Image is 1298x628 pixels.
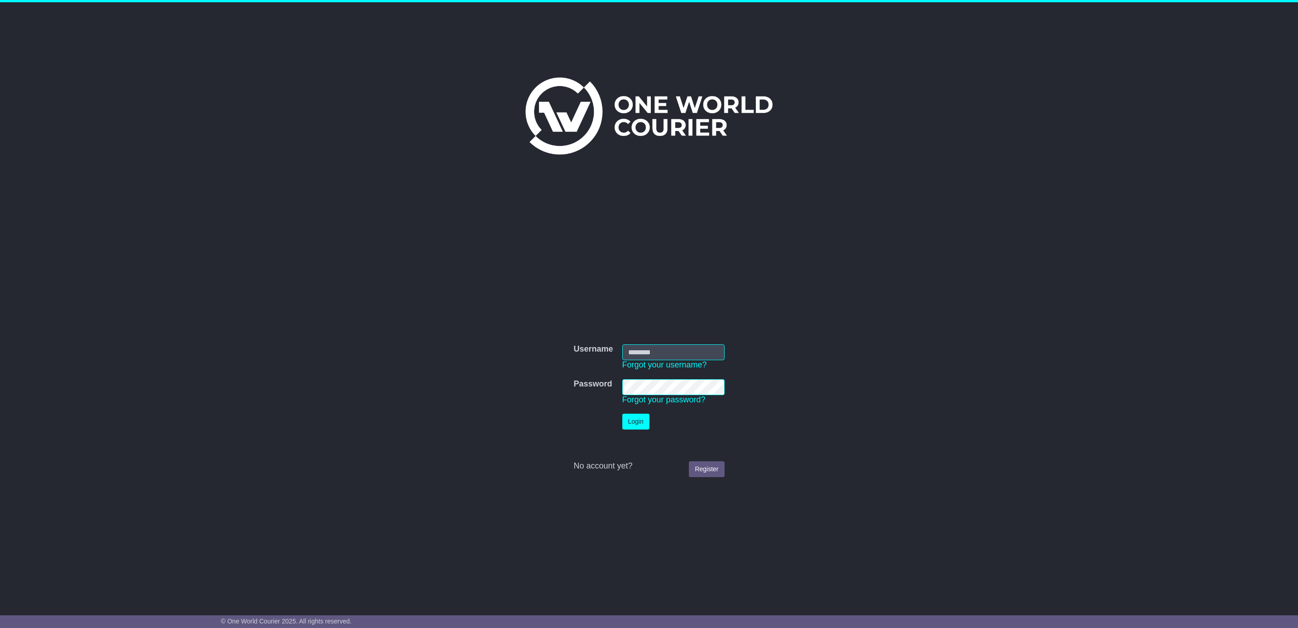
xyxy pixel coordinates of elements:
[573,461,724,471] div: No account yet?
[573,379,612,389] label: Password
[525,77,773,155] img: One World
[622,395,706,404] a: Forgot your password?
[622,360,707,369] a: Forgot your username?
[221,618,352,625] span: © One World Courier 2025. All rights reserved.
[689,461,724,477] a: Register
[622,414,649,430] button: Login
[573,344,613,354] label: Username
